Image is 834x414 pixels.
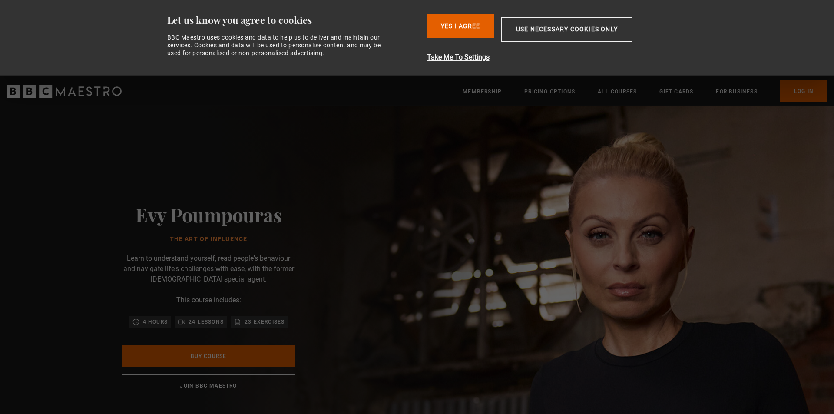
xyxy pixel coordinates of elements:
[136,236,281,243] h1: The Art of Influence
[659,87,693,96] a: Gift Cards
[122,253,295,285] p: Learn to understand yourself, read people's behaviour and navigate life's challenges with ease, w...
[427,14,494,38] button: Yes I Agree
[189,318,224,326] p: 24 lessons
[143,318,168,326] p: 4 hours
[463,80,827,102] nav: Primary
[524,87,575,96] a: Pricing Options
[245,318,285,326] p: 23 exercises
[167,14,410,26] div: Let us know you agree to cookies
[463,87,502,96] a: Membership
[7,85,122,98] svg: BBC Maestro
[501,17,632,42] button: Use necessary cookies only
[167,33,386,57] div: BBC Maestro uses cookies and data to help us to deliver and maintain our services. Cookies and da...
[122,374,295,397] a: Join BBC Maestro
[780,80,827,102] a: Log In
[427,52,674,63] button: Take Me To Settings
[598,87,637,96] a: All Courses
[122,345,295,367] a: Buy Course
[136,203,281,225] h2: Evy Poumpouras
[176,295,241,305] p: This course includes:
[716,87,757,96] a: For business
